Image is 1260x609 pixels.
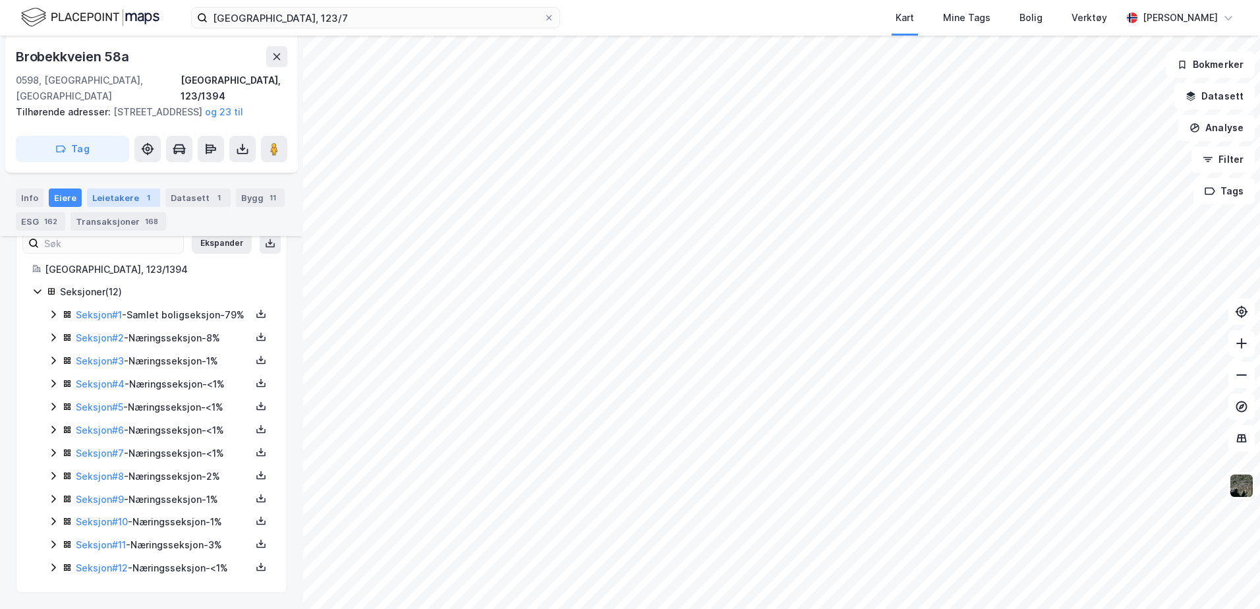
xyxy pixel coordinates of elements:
div: [GEOGRAPHIC_DATA], 123/1394 [45,262,271,277]
div: - Næringsseksjon - 8% [76,330,251,346]
div: [GEOGRAPHIC_DATA], 123/1394 [181,72,287,104]
a: Seksjon#12 [76,562,128,573]
span: Tilhørende adresser: [16,106,113,117]
div: [STREET_ADDRESS] [16,104,277,120]
div: - Næringsseksjon - <1% [76,560,251,576]
a: Seksjon#10 [76,516,128,527]
div: 0598, [GEOGRAPHIC_DATA], [GEOGRAPHIC_DATA] [16,72,181,104]
div: Bolig [1019,10,1043,26]
img: 9k= [1229,473,1254,498]
div: Info [16,188,43,207]
a: Seksjon#6 [76,424,124,436]
a: Seksjon#3 [76,355,124,366]
button: Filter [1191,146,1255,173]
div: - Samlet boligseksjon - 79% [76,307,251,323]
div: Leietakere [87,188,160,207]
div: 1 [212,191,225,204]
a: Seksjon#1 [76,309,122,320]
div: ESG [16,212,65,231]
div: - Næringsseksjon - 1% [76,353,251,369]
div: Bygg [236,188,285,207]
div: Verktøy [1072,10,1107,26]
a: Seksjon#2 [76,332,124,343]
div: - Næringsseksjon - 1% [76,492,251,507]
div: Seksjoner ( 12 ) [60,284,271,300]
div: - Næringsseksjon - <1% [76,446,251,461]
div: Mine Tags [943,10,990,26]
div: Kart [896,10,914,26]
a: Seksjon#5 [76,401,123,413]
div: - Næringsseksjon - <1% [76,399,251,415]
div: 1 [142,191,155,204]
button: Analyse [1178,115,1255,141]
div: 11 [266,191,279,204]
img: logo.f888ab2527a4732fd821a326f86c7f29.svg [21,6,159,29]
div: - Næringsseksjon - 2% [76,469,251,484]
a: Seksjon#9 [76,494,124,505]
a: Seksjon#8 [76,471,124,482]
div: - Næringsseksjon - 3% [76,537,251,553]
button: Datasett [1174,83,1255,109]
button: Bokmerker [1166,51,1255,78]
div: - Næringsseksjon - 1% [76,514,251,530]
div: Brobekkveien 58a [16,46,132,67]
div: - Næringsseksjon - <1% [76,422,251,438]
div: Kontrollprogram for chat [1194,546,1260,609]
a: Seksjon#11 [76,539,126,550]
div: 162 [42,215,60,228]
a: Seksjon#4 [76,378,125,390]
iframe: Chat Widget [1194,546,1260,609]
div: Datasett [165,188,231,207]
button: Tag [16,136,129,162]
div: - Næringsseksjon - <1% [76,376,251,392]
div: Eiere [49,188,82,207]
button: Ekspander [192,233,252,254]
div: Transaksjoner [71,212,166,231]
input: Søk på adresse, matrikkel, gårdeiere, leietakere eller personer [208,8,544,28]
a: Seksjon#7 [76,448,124,459]
button: Tags [1193,178,1255,204]
div: 168 [142,215,161,228]
input: Søk [39,233,183,253]
div: [PERSON_NAME] [1143,10,1218,26]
